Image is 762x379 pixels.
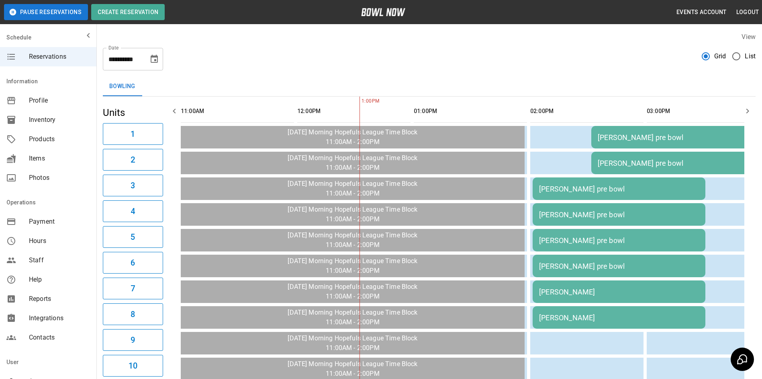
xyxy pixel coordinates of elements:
[103,123,163,145] button: 1
[29,115,90,125] span: Inventory
[103,77,142,96] button: Bowling
[29,294,90,304] span: Reports
[539,210,699,219] div: [PERSON_NAME] pre bowl
[131,153,135,166] h6: 2
[29,333,90,342] span: Contacts
[29,96,90,105] span: Profile
[29,255,90,265] span: Staff
[131,231,135,243] h6: 5
[103,175,163,196] button: 3
[539,313,699,322] div: [PERSON_NAME]
[91,4,165,20] button: Create Reservation
[103,226,163,248] button: 5
[131,334,135,346] h6: 9
[131,256,135,269] h6: 6
[103,329,163,351] button: 9
[714,51,726,61] span: Grid
[360,97,362,105] span: 1:00PM
[530,100,644,123] th: 02:00PM
[103,355,163,377] button: 10
[361,8,405,16] img: logo
[673,5,730,20] button: Events Account
[4,4,88,20] button: Pause Reservations
[29,217,90,227] span: Payment
[29,313,90,323] span: Integrations
[539,288,699,296] div: [PERSON_NAME]
[181,100,294,123] th: 11:00AM
[131,308,135,321] h6: 8
[103,252,163,274] button: 6
[129,359,137,372] h6: 10
[103,77,756,96] div: inventory tabs
[29,134,90,144] span: Products
[103,149,163,171] button: 2
[29,275,90,284] span: Help
[598,133,758,142] div: [PERSON_NAME] pre bowl
[103,200,163,222] button: 4
[131,282,135,295] h6: 7
[29,52,90,62] span: Reservations
[539,262,699,270] div: [PERSON_NAME] pre bowl
[103,106,163,119] h5: Units
[742,33,756,41] label: View
[103,278,163,299] button: 7
[29,173,90,183] span: Photos
[131,205,135,218] h6: 4
[745,51,756,61] span: List
[414,100,527,123] th: 01:00PM
[131,179,135,192] h6: 3
[131,128,135,140] h6: 1
[733,5,762,20] button: Logout
[29,236,90,246] span: Hours
[539,185,699,193] div: [PERSON_NAME] pre bowl
[297,100,411,123] th: 12:00PM
[103,303,163,325] button: 8
[598,159,758,167] div: [PERSON_NAME] pre bowl
[29,154,90,163] span: Items
[146,51,162,67] button: Choose date, selected date is Oct 13, 2025
[539,236,699,245] div: [PERSON_NAME] pre bowl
